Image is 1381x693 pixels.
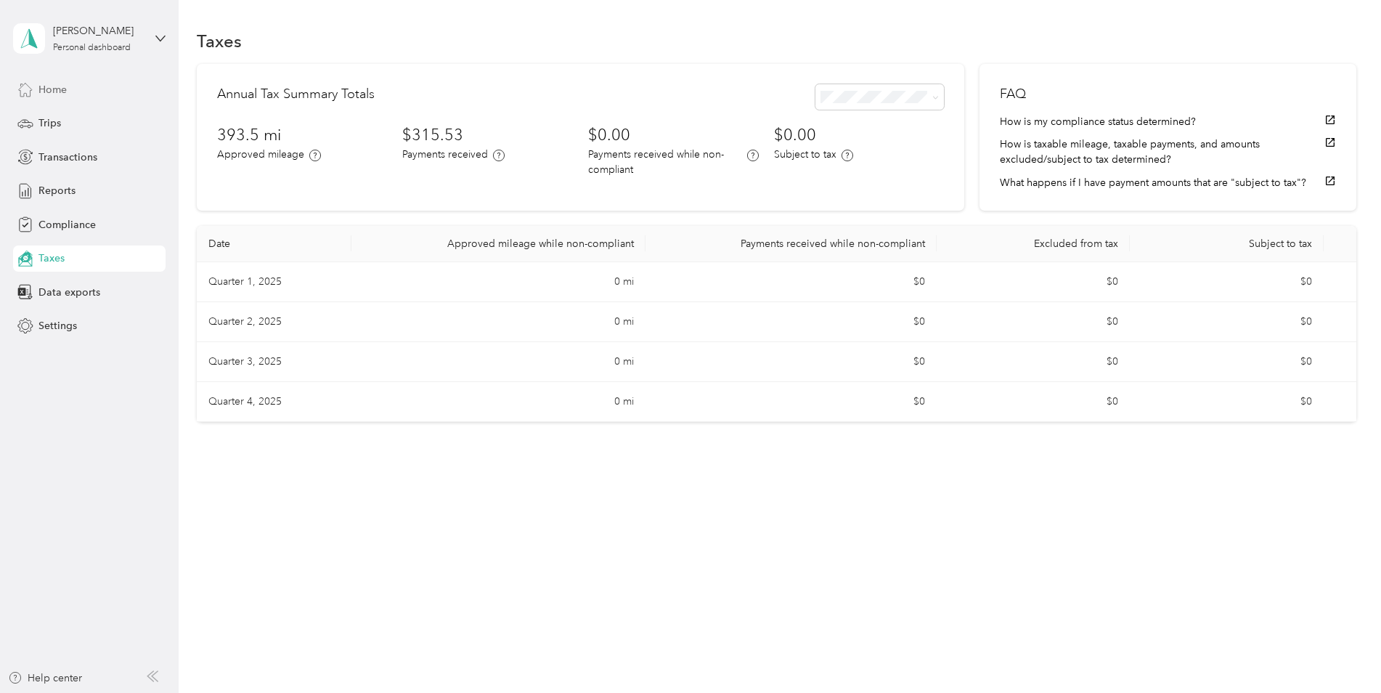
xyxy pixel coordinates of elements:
[351,342,645,382] td: 0 mi
[38,251,65,266] span: Taxes
[937,226,1130,262] th: Excluded from tax
[1130,342,1323,382] td: $0
[645,262,937,302] td: $0
[38,217,96,232] span: Compliance
[1130,382,1323,422] td: $0
[1000,175,1335,190] button: What happens if I have payment amounts that are "subject to tax"?
[38,285,100,300] span: Data exports
[645,302,937,342] td: $0
[38,150,97,165] span: Transactions
[645,382,937,422] td: $0
[1130,226,1323,262] th: Subject to tax
[1130,262,1323,302] td: $0
[402,147,488,162] p: Payments received
[645,342,937,382] td: $0
[351,302,645,342] td: 0 mi
[38,115,61,131] span: Trips
[351,382,645,422] td: 0 mi
[774,123,945,147] h3: $0.00
[217,84,375,110] h2: Annual Tax Summary Totals
[351,226,645,262] th: Approved mileage while non-compliant
[38,82,67,97] span: Home
[1000,84,1335,104] h2: FAQ
[197,226,351,262] th: Date
[1130,302,1323,342] td: $0
[588,147,742,177] p: Payments received while non-compliant
[38,318,77,333] span: Settings
[38,183,76,198] span: Reports
[197,342,351,382] td: Quarter 3, 2025
[197,262,351,302] td: Quarter 1, 2025
[217,123,388,147] h3: 393.5 mi
[645,226,937,262] th: Payments received while non-compliant
[774,147,836,162] p: Subject to tax
[197,33,242,49] h1: Taxes
[197,302,351,342] td: Quarter 2, 2025
[937,342,1130,382] td: $0
[217,147,304,162] p: Approved mileage
[8,670,82,686] button: Help center
[1000,114,1335,129] button: How is my compliance status determined?
[937,302,1130,342] td: $0
[53,44,131,52] div: Personal dashboard
[1300,612,1381,693] iframe: Everlance-gr Chat Button Frame
[197,382,351,422] td: Quarter 4, 2025
[402,123,573,147] h3: $315.53
[351,262,645,302] td: 0 mi
[53,23,144,38] div: [PERSON_NAME]
[1000,137,1335,167] button: How is taxable mileage, taxable payments, and amounts excluded/subject to tax determined?
[588,123,759,147] h3: $0.00
[937,382,1130,422] td: $0
[937,262,1130,302] td: $0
